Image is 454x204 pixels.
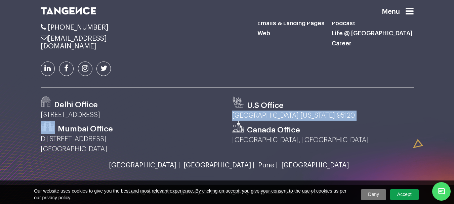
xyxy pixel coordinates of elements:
[390,189,419,200] a: Accept
[232,111,414,121] p: [GEOGRAPHIC_DATA] [US_STATE] 95120
[58,124,113,134] h3: Mumbai Office
[247,125,300,135] h3: Canada Office
[48,24,109,31] span: [PHONE_NUMBER]
[34,188,352,201] span: Our website uses cookies to give you the best and most relevant experience. By clicking on accept...
[332,40,352,46] a: Career
[332,30,413,36] a: Life @ [GEOGRAPHIC_DATA]
[432,182,451,201] span: Chat Widget
[247,100,284,111] h3: U.S Office
[41,24,109,31] a: [PHONE_NUMBER]
[106,162,180,169] a: [GEOGRAPHIC_DATA] |
[41,110,222,120] p: [STREET_ADDRESS]
[255,162,278,169] a: Pune |
[332,20,355,26] a: Podcast
[257,20,325,26] a: Emails & Landing Pages
[232,96,244,108] img: us.svg
[41,35,107,50] a: [EMAIL_ADDRESS][DOMAIN_NAME]
[41,96,51,107] img: Path-529.png
[41,121,55,131] img: Path-530.png
[361,189,386,200] a: Deny
[180,162,255,169] a: [GEOGRAPHIC_DATA] |
[54,100,98,110] h3: Delhi Office
[257,30,270,36] a: Web
[278,162,349,169] a: [GEOGRAPHIC_DATA]
[41,134,222,154] p: D [STREET_ADDRESS] [GEOGRAPHIC_DATA]
[232,121,244,132] img: canada.svg
[232,135,414,145] p: [GEOGRAPHIC_DATA], [GEOGRAPHIC_DATA]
